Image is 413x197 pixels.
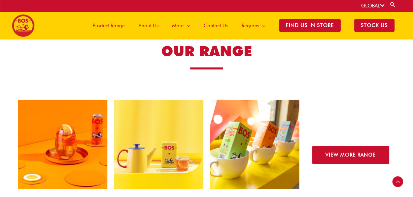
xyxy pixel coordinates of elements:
[279,19,341,32] span: Find Us in Store
[204,16,228,36] span: Contact Us
[18,100,107,189] img: peach
[114,100,203,189] img: hot-tea-2-copy
[272,11,347,39] a: Find Us in Store
[172,16,184,36] span: More
[325,152,376,158] span: VIEW MORE RANGE
[93,16,125,36] span: Product Range
[354,19,394,32] span: STOCK US
[361,3,384,9] a: GLOBAL
[389,1,396,8] a: Search button
[86,11,132,39] a: Product Range
[165,11,197,39] a: More
[235,11,272,39] a: Regions
[197,11,235,39] a: Contact Us
[12,14,35,37] img: BOS logo finals-200px
[132,11,165,39] a: About Us
[81,11,401,39] nav: Site Navigation
[242,16,259,36] span: Regions
[312,146,389,164] a: VIEW MORE RANGE
[138,16,159,36] span: About Us
[59,42,355,61] h2: OUR RANGE
[347,11,401,39] a: STOCK US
